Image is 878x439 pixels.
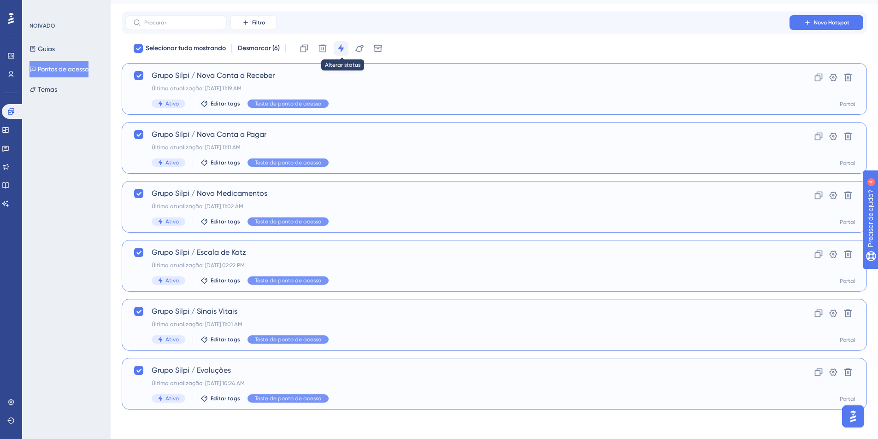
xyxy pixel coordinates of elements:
[165,218,179,225] font: Ativo
[255,277,321,284] font: Teste de ponto de acesso
[839,403,867,430] iframe: Iniciador do Assistente de IA do UserGuiding
[152,203,243,210] font: Última atualização: [DATE] 11:02 AM
[200,159,240,166] button: Editar tags
[211,277,240,284] font: Editar tags
[840,219,855,225] font: Portal
[152,366,231,375] font: Grupo Silpi / Evoluções
[200,395,240,402] button: Editar tags
[152,321,242,328] font: Última atualização: [DATE] 11:01 AM
[230,15,277,30] button: Filtro
[840,160,855,166] font: Portal
[146,44,226,52] font: Selecionar tudo mostrando
[211,336,240,343] font: Editar tags
[840,337,855,343] font: Portal
[152,307,237,316] font: Grupo Silpi / Sinais Vitais
[86,6,88,11] font: 4
[211,100,240,107] font: Editar tags
[255,218,321,225] font: Teste de ponto de acesso
[152,248,246,257] font: Grupo Silpi / Escala de Katz
[152,71,275,80] font: Grupo Silpi / Nova Conta a Receber
[840,396,855,402] font: Portal
[29,41,55,57] button: Guias
[255,100,321,107] font: Teste de ponto de acesso
[211,218,240,225] font: Editar tags
[29,23,55,29] font: NOIVADO
[29,81,57,98] button: Temas
[200,277,240,284] button: Editar tags
[152,130,266,139] font: Grupo Silpi / Nova Conta a Pagar
[211,159,240,166] font: Editar tags
[165,100,179,107] font: Ativo
[840,101,855,107] font: Portal
[790,15,863,30] button: Novo Hotspot
[255,336,321,343] font: Teste de ponto de acesso
[840,278,855,284] font: Portal
[252,19,265,26] font: Filtro
[238,44,280,52] font: Desmarcar (6)
[144,19,219,26] input: Procurar
[165,159,179,166] font: Ativo
[29,61,88,77] button: Pontos de acesso
[152,262,245,269] font: Última atualização: [DATE] 02:22 PM
[237,40,280,57] button: Desmarcar (6)
[165,277,179,284] font: Ativo
[200,100,240,107] button: Editar tags
[152,380,245,386] font: Última atualização: [DATE] 10:24 AM
[38,65,88,73] font: Pontos de acesso
[814,19,849,26] font: Novo Hotspot
[152,144,241,151] font: Última atualização: [DATE] 11:11 AM
[152,189,267,198] font: Grupo Silpi / Novo Medicamentos
[211,395,240,402] font: Editar tags
[200,218,240,225] button: Editar tags
[165,336,179,343] font: Ativo
[152,85,242,92] font: Última atualização: [DATE] 11:19 AM
[255,395,321,402] font: Teste de ponto de acesso
[38,86,57,93] font: Temas
[165,395,179,402] font: Ativo
[22,4,79,11] font: Precisar de ajuda?
[255,159,321,166] font: Teste de ponto de acesso
[200,336,240,343] button: Editar tags
[38,45,55,53] font: Guias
